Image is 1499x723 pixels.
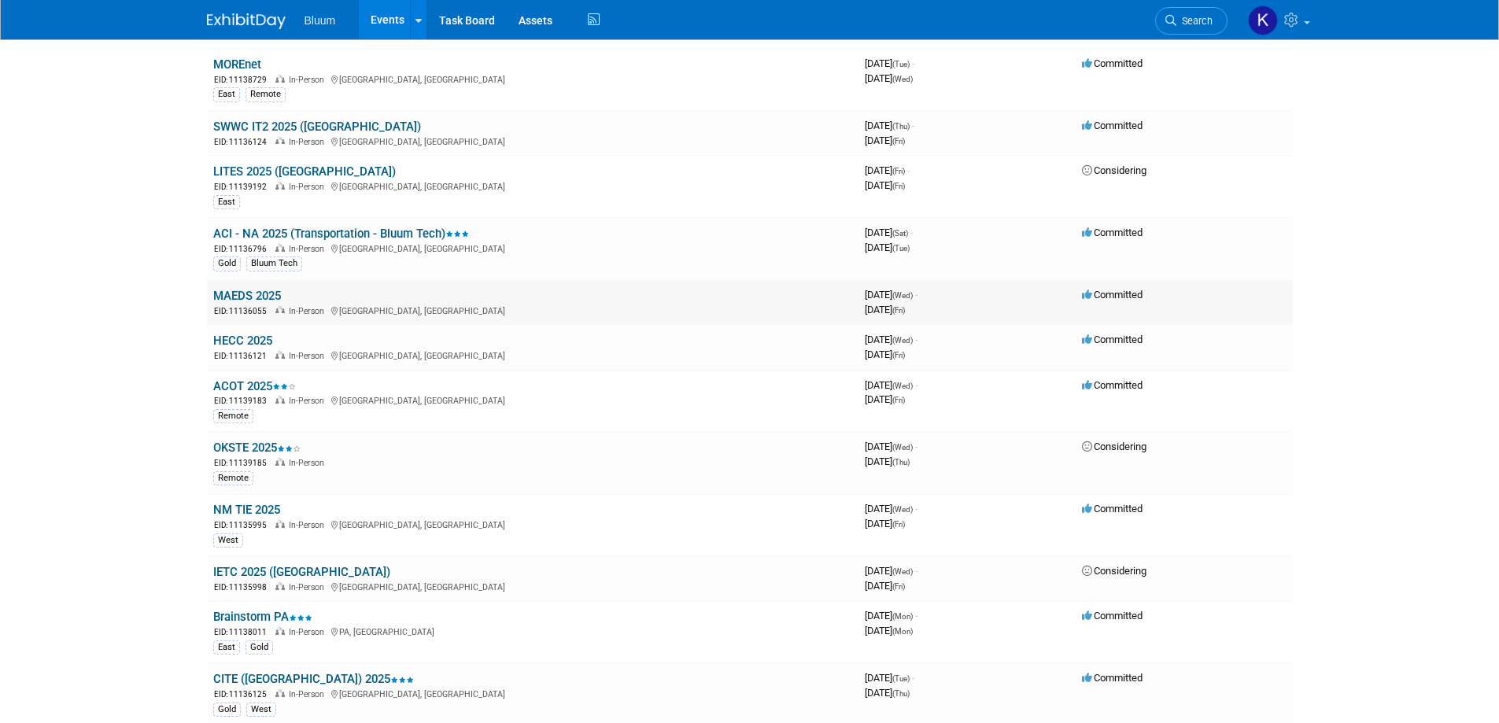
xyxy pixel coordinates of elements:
a: MOREnet [213,57,261,72]
img: In-Person Event [275,458,285,466]
a: Brainstorm PA [213,610,312,624]
img: In-Person Event [275,182,285,190]
div: [GEOGRAPHIC_DATA], [GEOGRAPHIC_DATA] [213,580,852,593]
span: EID: 11136121 [214,352,273,360]
span: (Thu) [892,122,910,131]
span: Committed [1082,379,1143,391]
span: Committed [1082,289,1143,301]
span: EID: 11139192 [214,183,273,191]
span: (Fri) [892,396,905,404]
div: [GEOGRAPHIC_DATA], [GEOGRAPHIC_DATA] [213,72,852,86]
span: EID: 11139183 [214,397,273,405]
div: East [213,640,240,655]
span: (Wed) [892,336,913,345]
img: In-Person Event [275,689,285,697]
div: Gold [213,703,241,717]
span: (Wed) [892,291,913,300]
img: In-Person Event [275,396,285,404]
div: [GEOGRAPHIC_DATA], [GEOGRAPHIC_DATA] [213,242,852,255]
div: [GEOGRAPHIC_DATA], [GEOGRAPHIC_DATA] [213,687,852,700]
span: In-Person [289,582,329,592]
span: EID: 11136796 [214,245,273,253]
span: [DATE] [865,672,914,684]
span: (Mon) [892,627,913,636]
span: (Fri) [892,306,905,315]
a: MAEDS 2025 [213,289,281,303]
div: [GEOGRAPHIC_DATA], [GEOGRAPHIC_DATA] [213,349,852,362]
a: IETC 2025 ([GEOGRAPHIC_DATA]) [213,565,390,579]
span: (Wed) [892,443,913,452]
span: [DATE] [865,135,905,146]
span: In-Person [289,520,329,530]
a: OKSTE 2025 [213,441,301,455]
span: EID: 11136055 [214,307,273,315]
img: In-Person Event [275,244,285,252]
span: (Wed) [892,382,913,390]
span: (Sat) [892,229,908,238]
span: EID: 11138729 [214,76,273,84]
span: [DATE] [865,456,910,467]
span: - [915,441,917,452]
span: [DATE] [865,610,917,622]
div: Remote [246,87,286,101]
div: PA, [GEOGRAPHIC_DATA] [213,625,852,638]
span: - [915,565,917,577]
img: In-Person Event [275,627,285,635]
span: Committed [1082,610,1143,622]
span: [DATE] [865,242,910,253]
span: EID: 11135995 [214,521,273,529]
span: (Fri) [892,351,905,360]
div: West [213,533,243,548]
span: - [912,57,914,69]
a: Search [1155,7,1228,35]
span: [DATE] [865,393,905,405]
span: - [915,379,917,391]
div: Bluum Tech [246,256,302,271]
span: Considering [1082,441,1146,452]
a: NM TIE 2025 [213,503,280,517]
span: Bluum [305,14,336,27]
span: [DATE] [865,227,913,238]
div: [GEOGRAPHIC_DATA], [GEOGRAPHIC_DATA] [213,518,852,531]
span: - [912,120,914,131]
span: Committed [1082,57,1143,69]
img: In-Person Event [275,75,285,83]
span: In-Person [289,306,329,316]
span: (Fri) [892,582,905,591]
span: EID: 11139185 [214,459,273,467]
span: [DATE] [865,565,917,577]
span: - [910,227,913,238]
span: (Thu) [892,689,910,698]
span: [DATE] [865,289,917,301]
a: ACI - NA 2025 (Transportation - Bluum Tech) [213,227,469,241]
span: - [915,503,917,515]
div: Remote [213,471,253,485]
span: [DATE] [865,164,910,176]
span: Committed [1082,120,1143,131]
a: HECC 2025 [213,334,272,348]
span: (Fri) [892,182,905,190]
span: (Tue) [892,674,910,683]
span: - [915,610,917,622]
span: (Fri) [892,167,905,175]
span: [DATE] [865,503,917,515]
span: (Fri) [892,520,905,529]
span: In-Person [289,137,329,147]
span: EID: 11136124 [214,138,273,146]
span: (Tue) [892,60,910,68]
div: [GEOGRAPHIC_DATA], [GEOGRAPHIC_DATA] [213,304,852,317]
div: Gold [213,256,241,271]
span: (Wed) [892,505,913,514]
span: Committed [1082,227,1143,238]
span: Search [1176,15,1213,27]
span: [DATE] [865,304,905,315]
span: EID: 11138011 [214,628,273,636]
span: [DATE] [865,625,913,636]
span: In-Person [289,182,329,192]
img: In-Person Event [275,520,285,528]
span: - [912,672,914,684]
span: Committed [1082,672,1143,684]
span: (Mon) [892,612,913,621]
span: [DATE] [865,379,917,391]
span: - [915,334,917,345]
